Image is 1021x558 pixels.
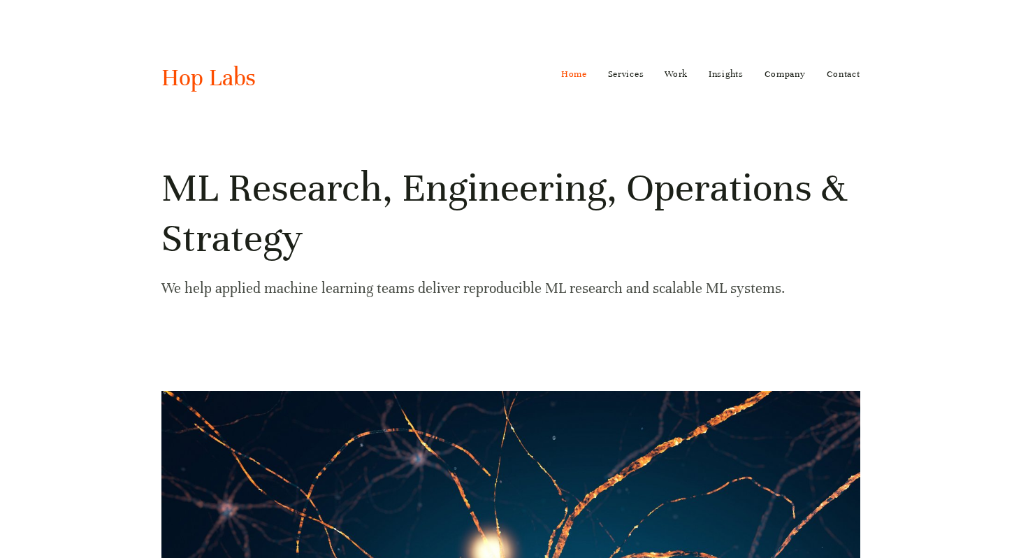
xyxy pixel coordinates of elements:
a: Services [608,63,644,85]
a: Hop Labs [161,63,256,92]
h1: ML Research, Engineering, Operations & Strategy [161,163,860,264]
a: Home [561,63,587,85]
a: Insights [709,63,744,85]
a: Contact [827,63,860,85]
a: Work [665,63,688,85]
p: We help applied machine learning teams deliver reproducible ML research and scalable ML systems. [161,276,860,301]
a: Company [765,63,806,85]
